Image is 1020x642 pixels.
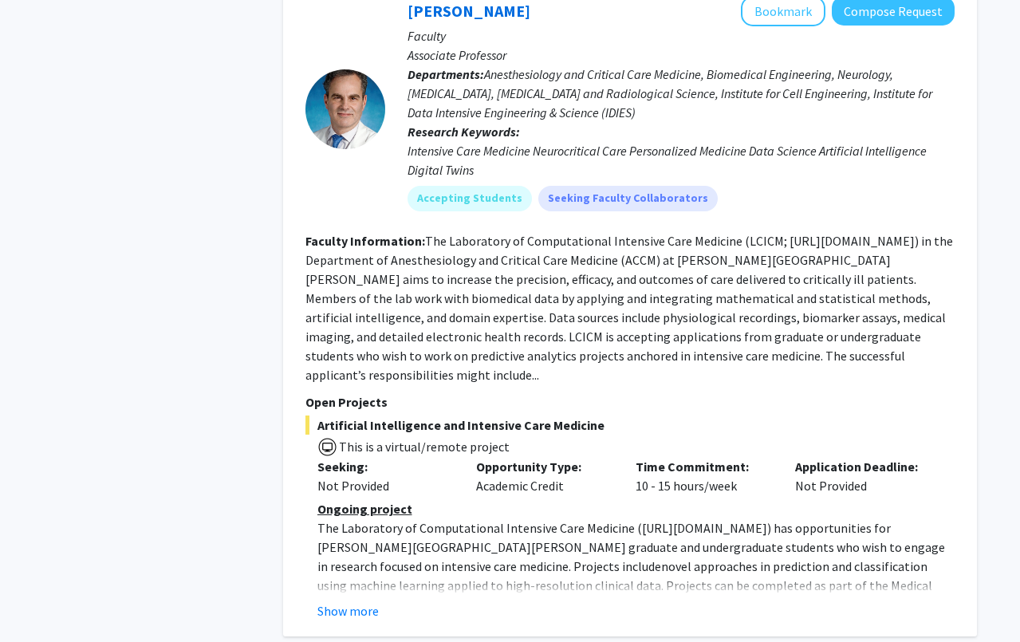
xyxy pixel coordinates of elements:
[305,233,425,249] b: Faculty Information:
[636,457,771,476] p: Time Commitment:
[408,26,955,45] p: Faculty
[408,66,484,82] b: Departments:
[624,457,783,495] div: 10 - 15 hours/week
[317,520,642,536] span: The Laboratory of Computational Intensive Care Medicine (
[408,1,530,21] a: [PERSON_NAME]
[476,457,612,476] p: Opportunity Type:
[305,416,955,435] span: Artificial Intelligence and Intensive Care Medicine
[317,520,945,574] span: ) has opportunities for [PERSON_NAME][GEOGRAPHIC_DATA][PERSON_NAME] graduate and undergraduate st...
[305,392,955,412] p: Open Projects
[408,45,955,65] p: Associate Professor
[12,570,68,630] iframe: Chat
[408,186,532,211] mat-chip: Accepting Students
[538,186,718,211] mat-chip: Seeking Faculty Collaborators
[464,457,624,495] div: Academic Credit
[305,233,953,383] fg-read-more: The Laboratory of Computational Intensive Care Medicine (LCICM; [URL][DOMAIN_NAME]) in the Depart...
[408,141,955,179] div: Intensive Care Medicine Neurocritical Care Personalized Medicine Data Science Artificial Intellig...
[795,457,931,476] p: Application Deadline:
[317,476,453,495] div: Not Provided
[317,501,412,517] u: Ongoing project
[337,439,510,455] span: This is a virtual/remote project
[317,558,932,612] span: novel approaches in prediction and classification using machine learning applied to high-resoluti...
[408,124,520,140] b: Research Keywords:
[408,66,932,120] span: Anesthesiology and Critical Care Medicine, Biomedical Engineering, Neurology, [MEDICAL_DATA], [ME...
[317,457,453,476] p: Seeking:
[317,601,379,620] button: Show more
[783,457,943,495] div: Not Provided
